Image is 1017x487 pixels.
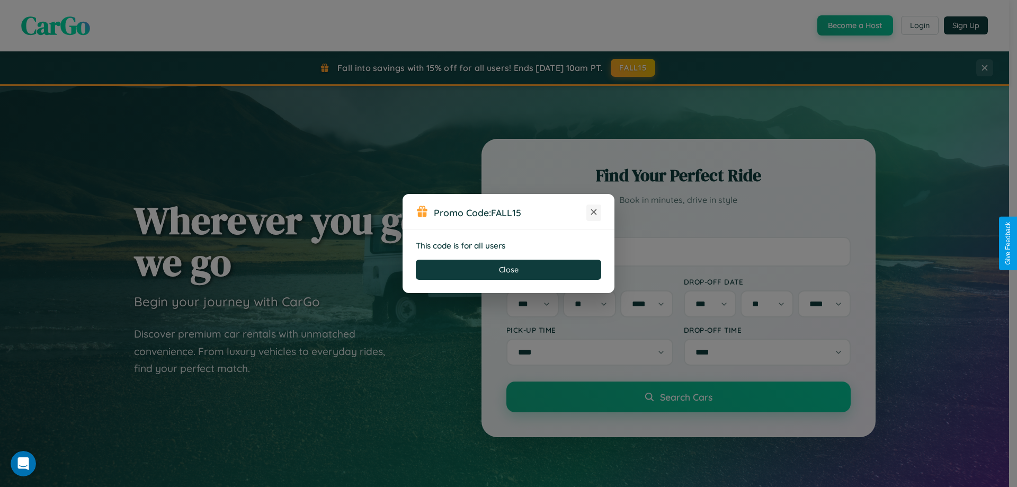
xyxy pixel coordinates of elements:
iframe: Intercom live chat [11,451,36,476]
h3: Promo Code: [434,207,586,218]
strong: This code is for all users [416,241,505,251]
b: FALL15 [491,207,521,218]
button: Close [416,260,601,280]
div: Give Feedback [1004,222,1012,265]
